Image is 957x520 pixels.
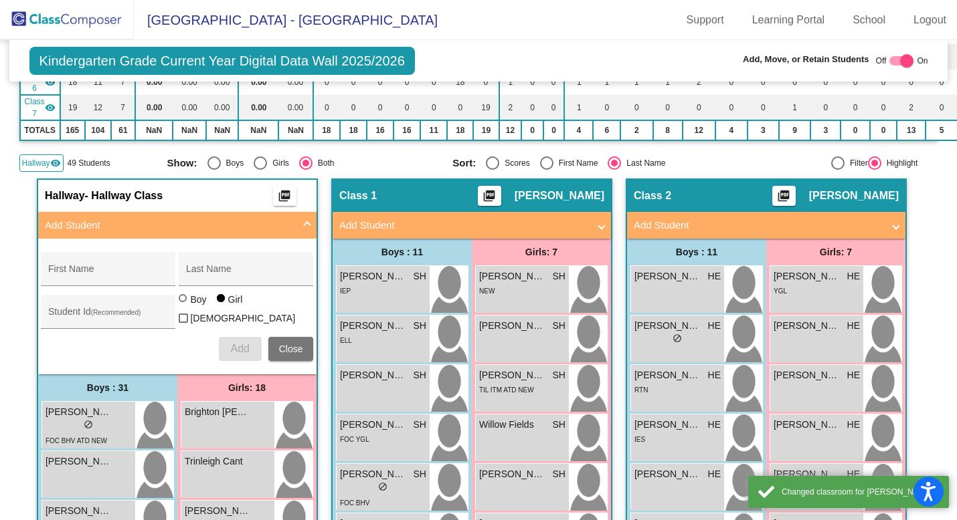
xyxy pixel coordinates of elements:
div: Changed classroom for Adley [782,486,939,498]
span: [PERSON_NAME] [774,269,841,283]
td: 19 [60,95,85,120]
span: HE [847,418,860,432]
span: SH [553,319,565,333]
span: Class 1 [339,189,377,203]
span: HE [847,467,860,481]
span: [PERSON_NAME] [515,189,604,203]
td: 1 [593,70,620,95]
span: Class 2 [634,189,671,203]
div: Girl [228,293,243,306]
span: [PERSON_NAME] [774,418,841,432]
span: do_not_disturb_alt [378,482,387,491]
td: NaN [206,120,238,140]
span: SH [553,368,565,382]
td: 16 [394,120,420,140]
mat-icon: visibility [45,77,56,88]
div: Boys : 11 [627,239,766,265]
td: 0 [870,120,897,140]
td: 18 [340,120,367,140]
span: Close [279,344,303,354]
span: SH [553,418,565,432]
span: Hallway [22,157,50,169]
span: HE [708,467,721,481]
td: 16 [367,120,394,140]
td: 0 [779,70,811,95]
span: On [917,55,928,67]
td: 0 [748,95,779,120]
mat-panel-title: Add Student [45,218,294,233]
td: 0 [420,95,447,120]
div: Boys [221,157,244,169]
mat-panel-title: Add Student [339,218,588,233]
td: 0.00 [206,70,238,95]
span: Brighton [PERSON_NAME] [185,405,252,419]
td: 0 [367,70,394,95]
td: 1 [564,95,593,120]
span: Sort: [452,157,476,169]
mat-expansion-panel-header: Add Student [627,212,905,239]
mat-radio-group: Select an option [167,156,443,170]
span: [PERSON_NAME] [479,467,546,481]
td: 18 [60,70,85,95]
td: 0.00 [206,95,238,120]
span: [PERSON_NAME] [340,467,407,481]
span: HE [847,368,860,382]
span: [PERSON_NAME] [634,269,701,283]
span: HE [708,418,721,432]
td: 0.00 [278,95,313,120]
span: [PERSON_NAME] [774,467,841,481]
div: Both [313,157,335,169]
td: 11 [420,120,447,140]
td: 1 [620,70,652,95]
td: 1 [564,70,593,95]
td: 0 [593,95,620,120]
span: [PERSON_NAME] [809,189,899,203]
div: Girls: 7 [472,239,611,265]
td: 12 [499,120,522,140]
span: FOC BHV ATD NEW [46,437,107,444]
span: TIL ITM ATD NEW [479,386,534,394]
mat-expansion-panel-header: Add Student [333,212,611,239]
mat-radio-group: Select an option [452,156,728,170]
td: 0 [620,95,652,120]
button: Close [268,337,314,361]
span: [PERSON_NAME] [774,319,841,333]
mat-icon: visibility [50,158,61,168]
span: Trinleigh Cant [185,454,252,469]
span: Show: [167,157,197,169]
span: [PERSON_NAME] [634,467,701,481]
td: 165 [60,120,85,140]
span: HE [847,319,860,333]
span: Hallway [45,189,85,203]
div: Boys : 31 [38,374,177,401]
span: ELL [340,337,352,344]
td: 0.00 [173,95,206,120]
td: 0 [841,70,870,95]
td: 6 [593,120,620,140]
td: TOTALS [20,120,60,140]
span: SH [414,269,426,283]
td: 0.00 [238,70,278,95]
input: First Name [48,269,169,279]
span: 49 Students [68,157,110,169]
td: 1 [653,70,683,95]
td: NaN [135,120,173,140]
mat-panel-title: Add Student [634,218,883,233]
mat-expansion-panel-header: Add Student [38,212,317,239]
span: Class 6 [25,70,45,94]
span: [PERSON_NAME] [46,504,112,518]
td: 7 [111,70,136,95]
td: 0 [810,95,841,120]
td: 19 [473,120,499,140]
td: 13 [897,120,926,140]
span: Class 7 [25,96,45,120]
div: Highlight [881,157,918,169]
td: 0 [841,95,870,120]
span: SH [553,467,565,481]
td: 4 [715,120,748,140]
span: SH [414,368,426,382]
span: HE [847,269,860,283]
td: 0 [715,95,748,120]
td: NaN [278,120,313,140]
span: [PERSON_NAME] [340,269,407,283]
